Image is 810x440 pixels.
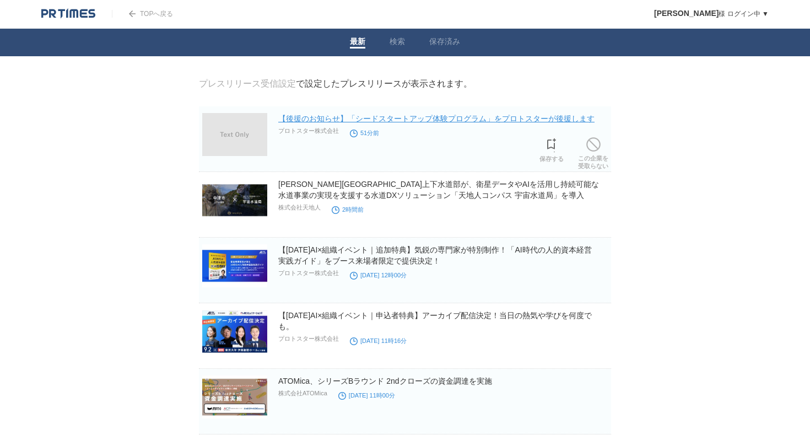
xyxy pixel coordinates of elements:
[278,311,592,331] a: 【[DATE]AI×組織イベント｜申込者特典】アーカイブ配信決定！当日の熱気や学びを何度でも。
[278,114,595,123] a: 【後援のお知らせ】「シードスタートアップ体験プログラム」をプロトスターが後援します
[202,179,267,222] img: 中津市上下水道部が、衛星データやAIを活用し持続可能な水道事業の実現を支援する水道DXソリューション「天地人コンパス 宇宙水道局」を導入
[578,135,608,170] a: この企業を受取らない
[350,272,407,278] time: [DATE] 12時00分
[278,377,492,385] a: ATOMica、シリーズBラウンド 2ndクローズの資金調達を実施
[202,113,267,156] img: 【後援のお知らせ】「シードスタートアップ体験プログラム」をプロトスターが後援します
[199,78,472,90] div: で設定したプレスリリースが表示されます。
[278,335,339,343] p: プロトスター株式会社
[350,130,379,136] time: 51分前
[202,310,267,353] img: 【9/2(火)AI×組織イベント｜申込者特典】アーカイブ配信決定！当日の熱気や学びを何度でも。
[350,337,407,344] time: [DATE] 11時16分
[278,127,339,135] p: プロトスター株式会社
[332,206,364,213] time: 2時間前
[278,245,592,265] a: 【[DATE]AI×組織イベント｜追加特典】気鋭の専門家が特別制作！「AI時代の人的資本経営 実践ガイド」をブース来場者限定で提供決定！
[199,79,296,88] a: プレスリリース受信設定
[278,389,327,398] p: 株式会社ATOMica
[129,10,136,17] img: arrow.png
[350,37,365,49] a: 最新
[429,37,460,49] a: 保存済み
[278,180,599,200] a: [PERSON_NAME][GEOGRAPHIC_DATA]上下水道部が、衛星データやAIを活用し持続可能な水道事業の実現を支援する水道DXソリューション「天地人コンパス 宇宙水道局」を導入
[390,37,405,49] a: 検索
[338,392,395,399] time: [DATE] 11時00分
[112,10,173,18] a: TOPへ戻る
[278,203,321,212] p: 株式会社天地人
[539,135,564,163] a: 保存する
[654,10,769,18] a: [PERSON_NAME]様 ログイン中 ▼
[41,8,95,19] img: logo.png
[202,375,267,418] img: ATOMica、シリーズBラウンド 2ndクローズの資金調達を実施
[278,269,339,277] p: プロトスター株式会社
[202,244,267,287] img: 【9/2(火)AI×組織イベント｜追加特典】気鋭の専門家が特別制作！「AI時代の人的資本経営 実践ガイド」をブース来場者限定で提供決定！
[654,9,719,18] span: [PERSON_NAME]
